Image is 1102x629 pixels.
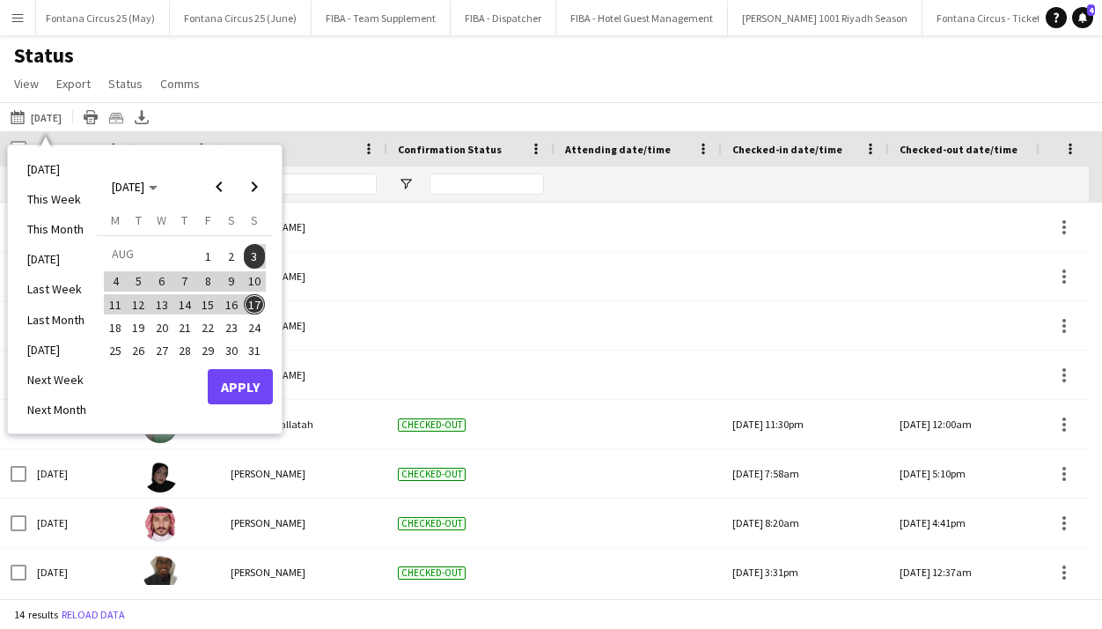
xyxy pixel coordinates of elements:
[221,340,242,361] span: 30
[173,270,196,292] button: 07-08-2025
[17,395,97,425] li: Next Month
[58,605,129,625] button: Reload data
[219,242,242,270] button: 02-08-2025
[151,340,173,361] span: 27
[231,467,305,480] span: [PERSON_NAME]
[251,212,258,228] span: S
[151,316,173,339] button: 20-08-2025
[243,270,266,292] button: 10-08-2025
[143,143,173,156] span: Photo
[181,212,187,228] span: T
[17,365,97,395] li: Next Week
[111,212,120,228] span: M
[129,340,150,361] span: 26
[17,214,97,244] li: This Month
[26,449,132,498] div: [DATE]
[17,274,97,304] li: Last Week
[151,293,173,316] button: 13-08-2025
[106,107,127,128] app-action-btn: Crew files as ZIP
[143,556,178,591] img: Nawaf Alghareeb
[1087,4,1095,16] span: 4
[151,339,173,362] button: 27-08-2025
[17,154,97,184] li: [DATE]
[243,316,266,339] button: 24-08-2025
[26,548,132,596] div: [DATE]
[312,1,451,35] button: FIBA - Team Supplement
[451,1,556,35] button: FIBA - Dispatcher
[732,499,878,547] div: [DATE] 8:20am
[17,335,97,365] li: [DATE]
[153,72,207,95] a: Comms
[398,566,466,580] span: Checked-out
[732,548,878,596] div: [DATE] 3:31pm
[202,169,237,204] button: Previous month
[49,72,98,95] a: Export
[32,1,170,35] button: Fontana Circus 25 (May)
[231,566,305,579] span: [PERSON_NAME]
[219,339,242,362] button: 30-08-2025
[900,143,1018,156] span: Checked-out date/time
[127,270,150,292] button: 05-08-2025
[173,316,196,339] button: 21-08-2025
[56,76,91,92] span: Export
[17,184,97,214] li: This Week
[205,212,211,228] span: F
[136,212,142,228] span: T
[732,449,878,498] div: [DATE] 7:58am
[151,317,173,338] span: 20
[143,457,178,492] img: Leen Sayadi
[922,1,1080,35] button: Fontana Circus - Ticket sales
[197,340,218,361] span: 29
[151,270,173,292] button: 06-08-2025
[219,316,242,339] button: 23-08-2025
[231,143,259,156] span: Name
[900,548,1046,596] div: [DATE] 12:37am
[243,242,266,270] button: 03-08-2025
[14,76,39,92] span: View
[174,294,195,315] span: 14
[7,72,46,95] a: View
[732,143,842,156] span: Checked-in date/time
[219,270,242,292] button: 09-08-2025
[105,294,126,315] span: 11
[104,242,196,270] td: AUG
[398,143,502,156] span: Confirmation Status
[174,271,195,292] span: 7
[221,271,242,292] span: 9
[131,107,152,128] app-action-btn: Export XLSX
[244,317,265,338] span: 24
[196,242,219,270] button: 01-08-2025
[556,1,728,35] button: FIBA - Hotel Guest Management
[196,293,219,316] button: 15-08-2025
[262,174,377,195] input: Name Filter Input
[105,171,165,203] button: Choose month and year
[157,212,166,228] span: W
[196,339,219,362] button: 29-08-2025
[17,305,97,335] li: Last Month
[174,340,195,361] span: 28
[127,293,150,316] button: 12-08-2025
[228,212,235,228] span: S
[104,339,127,362] button: 25-08-2025
[208,369,273,404] button: Apply
[105,317,126,338] span: 18
[244,294,265,315] span: 17
[7,107,65,128] button: [DATE]
[129,317,150,338] span: 19
[26,499,132,547] div: [DATE]
[219,293,242,316] button: 16-08-2025
[398,176,414,192] button: Open Filter Menu
[105,271,126,292] span: 4
[221,244,242,269] span: 2
[143,507,178,542] img: Abubaker Alamoudi
[151,271,173,292] span: 6
[430,174,544,195] input: Confirmation Status Filter Input
[900,400,1046,448] div: [DATE] 12:00am
[244,340,265,361] span: 31
[244,271,265,292] span: 10
[112,179,144,195] span: [DATE]
[197,317,218,338] span: 22
[565,143,671,156] span: Attending date/time
[173,293,196,316] button: 14-08-2025
[243,293,266,316] button: 17-08-2025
